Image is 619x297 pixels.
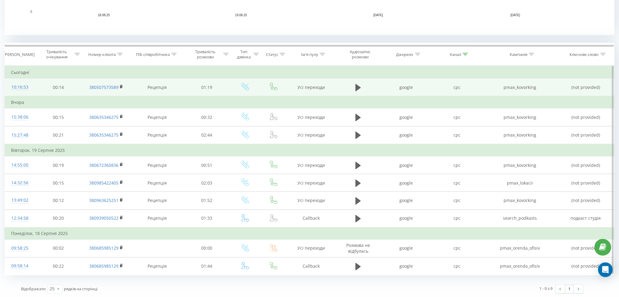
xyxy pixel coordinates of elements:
td: Рецепція [131,156,183,174]
td: 02:03 [184,174,231,192]
td: Рецепція [131,126,183,144]
td: cpc [432,258,482,275]
td: cpc [432,192,482,210]
td: pmax_kovorking [482,126,558,144]
td: pmax_orenda_ofisiv [482,258,558,275]
td: Усі переходи [287,174,336,192]
div: Канал [450,52,461,57]
td: Вівторок, 19 Серпня 2025 [5,144,614,156]
td: cpc [432,79,482,97]
div: 10:16:53 [11,81,29,93]
td: Усі переходи [287,108,336,126]
td: Callback [287,258,336,275]
td: google [381,240,431,257]
a: 380507573589 [89,84,118,90]
td: pmax_kovorking [482,79,558,97]
a: 380985422405 [89,180,118,186]
text: [DATE] [511,14,520,17]
td: google [381,174,431,192]
td: 02:44 [184,126,231,144]
td: google [381,79,431,97]
td: search_podkasts [482,210,558,228]
td: (not provided) [558,79,614,97]
a: 380672360836 [89,162,118,168]
td: cpc [432,156,482,174]
td: 01:33 [184,210,231,228]
td: cpc [432,240,482,257]
div: Тривалість очікування [40,49,73,60]
td: Рецепція [131,79,183,97]
td: (not provided) [558,174,614,192]
td: Рецепція [131,108,183,126]
td: 01:19 [184,79,231,97]
a: 380685985129 [89,263,118,269]
td: google [381,108,431,126]
td: Callback [287,210,336,228]
td: (not provided) [558,126,614,144]
text: 18.08.25 [98,14,110,17]
td: (not provided) [558,240,614,257]
a: 380635346275 [89,114,118,120]
div: 15:38:06 [11,111,29,123]
td: 00:02 [35,240,82,257]
td: 00:22 [35,258,82,275]
td: google [381,192,431,210]
td: 01:44 [184,258,231,275]
td: 00:15 [35,108,82,126]
a: 1 [565,285,574,293]
div: 14:55:00 [11,159,29,171]
td: Сьогодні [5,66,614,79]
td: 00:00 [184,240,231,257]
td: pmax_kovorking [482,108,558,126]
a: 380635346275 [89,132,118,138]
td: cpc [432,126,482,144]
td: pmax_orenda_ofisiv [482,240,558,257]
div: [PERSON_NAME] [4,52,35,57]
td: cpc [432,210,482,228]
td: Понеділок, 18 Серпня 2025 [5,228,614,240]
div: ПІБ співробітника [136,52,170,57]
td: Усі переходи [287,156,336,174]
td: подкаст студія [558,210,614,228]
a: 380963625251 [89,198,118,204]
td: Усі переходи [287,126,336,144]
td: cpc [432,174,482,192]
td: (not provided) [558,108,614,126]
a: 380685985129 [89,245,118,251]
td: (not provided) [558,192,614,210]
div: 09:58:14 [11,260,29,272]
a: 380939050522 [89,215,118,221]
td: pmax_lokacii [482,174,558,192]
td: cpc [432,108,482,126]
td: 00:32 [184,108,231,126]
text: [DATE] [373,14,383,17]
td: 00:15 [35,174,82,192]
div: 13:49:02 [11,195,29,207]
div: 12:34:58 [11,213,29,225]
td: 00:20 [35,210,82,228]
span: рядків на сторінці [64,286,97,292]
td: google [381,210,431,228]
div: Тривалість розмови [189,49,222,60]
div: 25 [50,286,55,292]
div: Кампанія [510,52,527,57]
td: Рецепція [131,210,183,228]
td: google [381,258,431,275]
div: Джерело [396,52,413,57]
td: 00:21 [35,126,82,144]
text: 0 [30,10,32,13]
td: Вчора [5,96,614,108]
td: 01:52 [184,192,231,210]
div: Ключове слово [570,52,599,57]
div: 15:27:48 [11,129,29,141]
td: (not provided) [558,156,614,174]
div: Номер клієнта [88,52,116,57]
td: pmax_kovorking [482,156,558,174]
td: pmax_kovorking [482,192,558,210]
td: 00:12 [35,192,82,210]
div: Open Intercom Messenger [598,262,613,277]
td: Рецепція [131,258,183,275]
text: 19.08.25 [235,14,247,17]
div: 1 - 9 з 9 [540,286,553,292]
td: Рецепція [131,174,183,192]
